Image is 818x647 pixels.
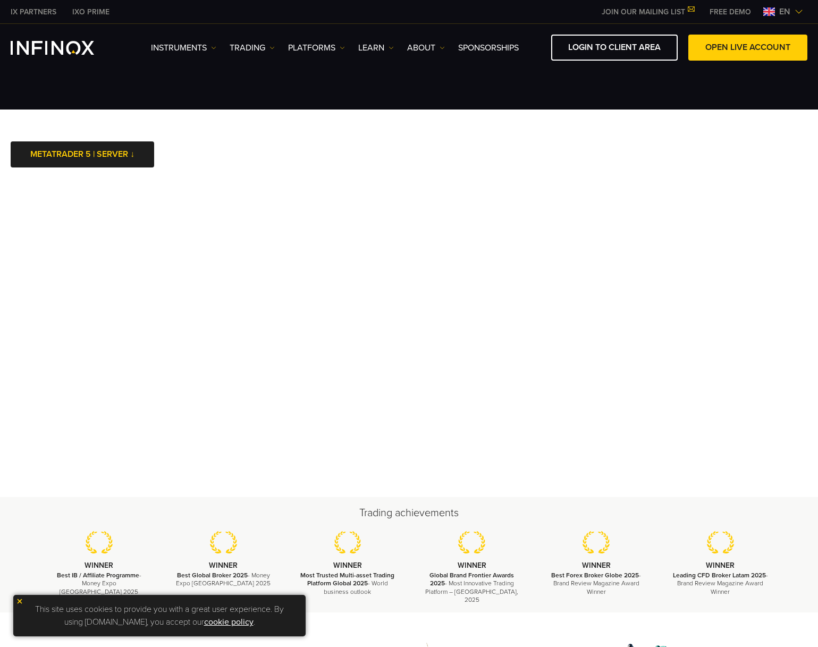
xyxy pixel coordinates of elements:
strong: WINNER [333,561,362,570]
strong: WINNER [706,561,735,570]
h2: Trading achievements [37,506,781,520]
a: Learn [358,41,394,54]
strong: Global Brand Frontier Awards 2025 [429,572,514,587]
p: - Brand Review Magazine Award Winner [671,572,769,596]
a: INFINOX [3,6,64,18]
strong: WINNER [458,561,486,570]
a: PLATFORMS [288,41,345,54]
a: ABOUT [407,41,445,54]
a: TRADING [230,41,275,54]
a: Instruments [151,41,216,54]
a: INFINOX MENU [702,6,759,18]
strong: WINNER [209,561,238,570]
strong: Leading CFD Broker Latam 2025 [673,572,766,579]
strong: Most Trusted Multi-asset Trading Platform Global 2025 [300,572,394,587]
strong: Best Forex Broker Globe 2025 [551,572,639,579]
a: cookie policy [204,617,254,627]
p: - Most Innovative Trading Platform – [GEOGRAPHIC_DATA], 2025 [423,572,521,604]
p: - Money Expo [GEOGRAPHIC_DATA] 2025 [174,572,272,587]
p: - World business outlook [299,572,397,596]
strong: WINNER [85,561,113,570]
a: INFINOX [64,6,117,18]
strong: WINNER [582,561,611,570]
a: JOIN OUR MAILING LIST [594,7,702,16]
a: OPEN LIVE ACCOUNT [688,35,807,61]
a: METATRADER 5 | SERVER ↓ [11,141,154,167]
p: This site uses cookies to provide you with a great user experience. By using [DOMAIN_NAME], you a... [19,600,300,631]
a: SPONSORSHIPS [458,41,519,54]
span: en [775,5,795,18]
p: - Brand Review Magazine Award Winner [547,572,645,596]
a: INFINOX Logo [11,41,119,55]
a: LOGIN TO CLIENT AREA [551,35,678,61]
img: yellow close icon [16,598,23,605]
p: - Money Expo [GEOGRAPHIC_DATA] 2025 [50,572,148,596]
strong: Best IB / Affiliate Programme [57,572,139,579]
strong: Best Global Broker 2025 [177,572,248,579]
